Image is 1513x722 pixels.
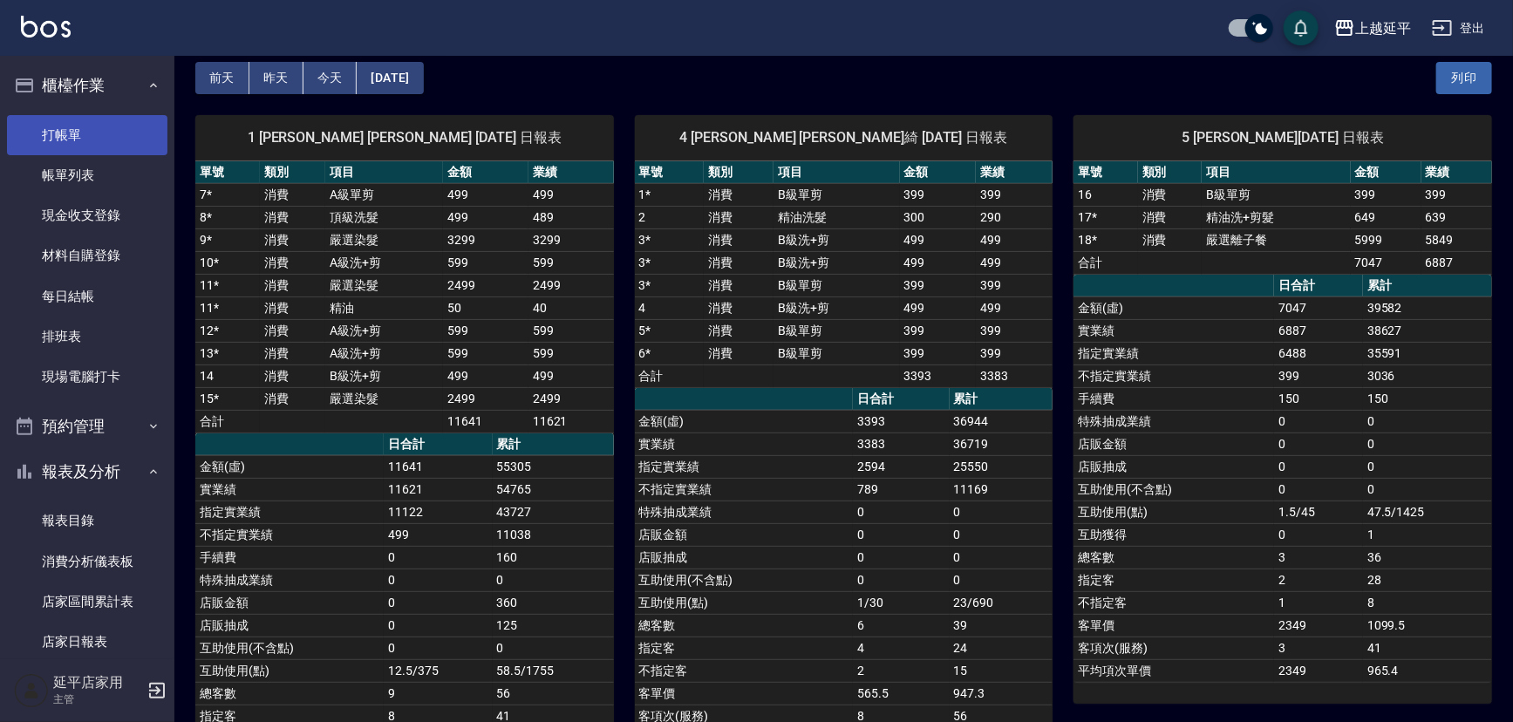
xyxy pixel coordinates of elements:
td: 499 [976,228,1053,251]
td: 0 [1274,478,1363,501]
td: 互助獲得 [1073,523,1274,546]
img: Logo [21,16,71,37]
td: 4 [853,637,949,659]
a: 打帳單 [7,115,167,155]
td: 599 [443,251,528,274]
td: 指定客 [1073,569,1274,591]
td: 6887 [1274,319,1363,342]
td: 36944 [950,410,1053,433]
td: 8 [1363,591,1492,614]
td: B級洗+剪 [774,296,900,319]
table: a dense table [195,161,614,433]
td: 消費 [704,206,774,228]
td: 499 [443,183,528,206]
td: 消費 [260,228,324,251]
td: 499 [443,206,528,228]
td: 0 [1274,433,1363,455]
img: Person [14,673,49,708]
td: 499 [528,364,614,387]
td: 0 [1363,478,1492,501]
td: 56 [493,682,614,705]
td: 41 [1363,637,1492,659]
td: 11641 [443,410,528,433]
td: 599 [443,342,528,364]
td: 24 [950,637,1053,659]
td: 消費 [260,206,324,228]
table: a dense table [635,161,1053,388]
th: 單號 [1073,161,1138,184]
td: 互助使用(點) [635,591,853,614]
td: 消費 [704,251,774,274]
td: 399 [900,274,977,296]
a: 16 [1078,187,1092,201]
td: 499 [900,228,977,251]
td: 300 [900,206,977,228]
td: 3 [1274,637,1363,659]
td: 399 [900,342,977,364]
td: 消費 [260,319,324,342]
td: 0 [853,569,949,591]
td: 1 [1274,591,1363,614]
h5: 延平店家用 [53,674,142,691]
td: 38627 [1363,319,1492,342]
td: 599 [528,319,614,342]
a: 2 [639,210,646,224]
td: 399 [1421,183,1492,206]
td: 消費 [260,387,324,410]
td: 399 [900,183,977,206]
td: 總客數 [1073,546,1274,569]
td: 489 [528,206,614,228]
td: 150 [1363,387,1492,410]
td: 125 [493,614,614,637]
td: 平均項次單價 [1073,659,1274,682]
button: save [1284,10,1319,45]
td: 店販抽成 [195,614,384,637]
th: 日合計 [853,388,949,411]
td: 不指定實業績 [1073,364,1274,387]
td: 店販抽成 [635,546,853,569]
td: 599 [443,319,528,342]
button: 列印 [1436,62,1492,94]
td: 499 [443,364,528,387]
td: 消費 [704,296,774,319]
th: 金額 [443,161,528,184]
td: 50 [443,296,528,319]
a: 消費分析儀表板 [7,541,167,582]
td: 指定客 [635,637,853,659]
td: 39 [950,614,1053,637]
td: 160 [493,546,614,569]
th: 業績 [1421,161,1492,184]
td: 0 [384,546,492,569]
td: 消費 [260,342,324,364]
td: 947.3 [950,682,1053,705]
td: 互助使用(不含點) [635,569,853,591]
td: 0 [1274,455,1363,478]
td: 399 [976,342,1053,364]
div: 上越延平 [1355,17,1411,39]
td: 360 [493,591,614,614]
td: 合計 [195,410,260,433]
th: 類別 [1138,161,1203,184]
th: 金額 [900,161,977,184]
td: 消費 [1138,183,1203,206]
td: 0 [384,569,492,591]
button: 櫃檯作業 [7,63,167,108]
td: 0 [950,501,1053,523]
td: 消費 [704,342,774,364]
td: 3299 [528,228,614,251]
td: 3299 [443,228,528,251]
td: 不指定客 [635,659,853,682]
td: 11641 [384,455,492,478]
td: 11169 [950,478,1053,501]
td: 0 [384,591,492,614]
td: 實業績 [195,478,384,501]
a: 每日結帳 [7,276,167,317]
span: 5 [PERSON_NAME][DATE] 日報表 [1094,129,1471,146]
td: 3383 [976,364,1053,387]
td: 客項次(服務) [1073,637,1274,659]
td: 1 [1363,523,1492,546]
td: 店販金額 [1073,433,1274,455]
td: 0 [1363,455,1492,478]
td: 565.5 [853,682,949,705]
td: 25550 [950,455,1053,478]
